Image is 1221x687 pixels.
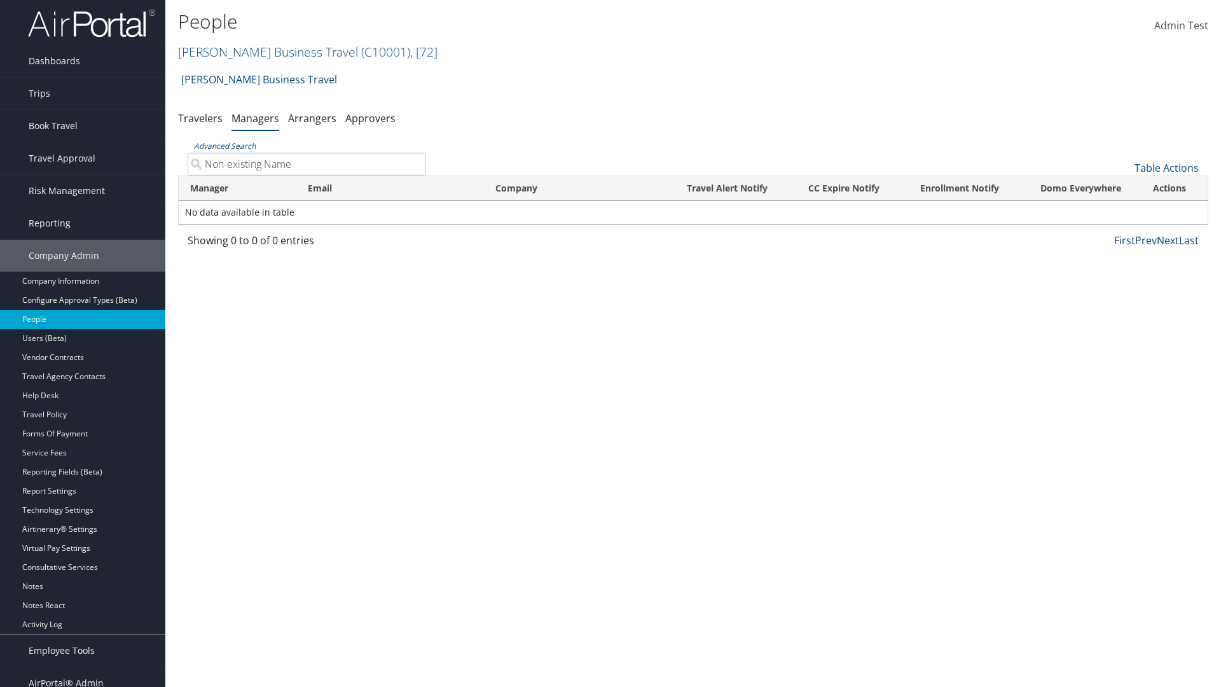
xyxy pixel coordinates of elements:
[789,176,900,201] th: CC Expire Notify: activate to sort column ascending
[1154,18,1208,32] span: Admin Test
[28,8,155,38] img: airportal-logo.png
[29,207,71,239] span: Reporting
[410,43,438,60] span: , [ 72 ]
[1114,233,1135,247] a: First
[361,43,410,60] span: ( C10001 )
[29,78,50,109] span: Trips
[1142,176,1208,201] th: Actions
[1179,233,1199,247] a: Last
[484,176,666,201] th: Company: activate to sort column ascending
[345,111,396,125] a: Approvers
[29,110,78,142] span: Book Travel
[188,233,426,254] div: Showing 0 to 0 of 0 entries
[1019,176,1142,201] th: Domo Everywhere
[188,153,426,176] input: Advanced Search
[178,8,865,35] h1: People
[1135,161,1199,175] a: Table Actions
[181,67,337,92] a: [PERSON_NAME] Business Travel
[194,141,256,151] a: Advanced Search
[899,176,1019,201] th: Enrollment Notify: activate to sort column ascending
[1154,6,1208,46] a: Admin Test
[178,111,223,125] a: Travelers
[29,240,99,272] span: Company Admin
[1135,233,1157,247] a: Prev
[29,635,95,667] span: Employee Tools
[1157,233,1179,247] a: Next
[231,111,279,125] a: Managers
[29,175,105,207] span: Risk Management
[29,142,95,174] span: Travel Approval
[179,201,1208,224] td: No data available in table
[29,45,80,77] span: Dashboards
[179,176,296,201] th: Manager: activate to sort column descending
[178,43,438,60] a: [PERSON_NAME] Business Travel
[666,176,789,201] th: Travel Alert Notify: activate to sort column ascending
[296,176,484,201] th: Email: activate to sort column ascending
[288,111,336,125] a: Arrangers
